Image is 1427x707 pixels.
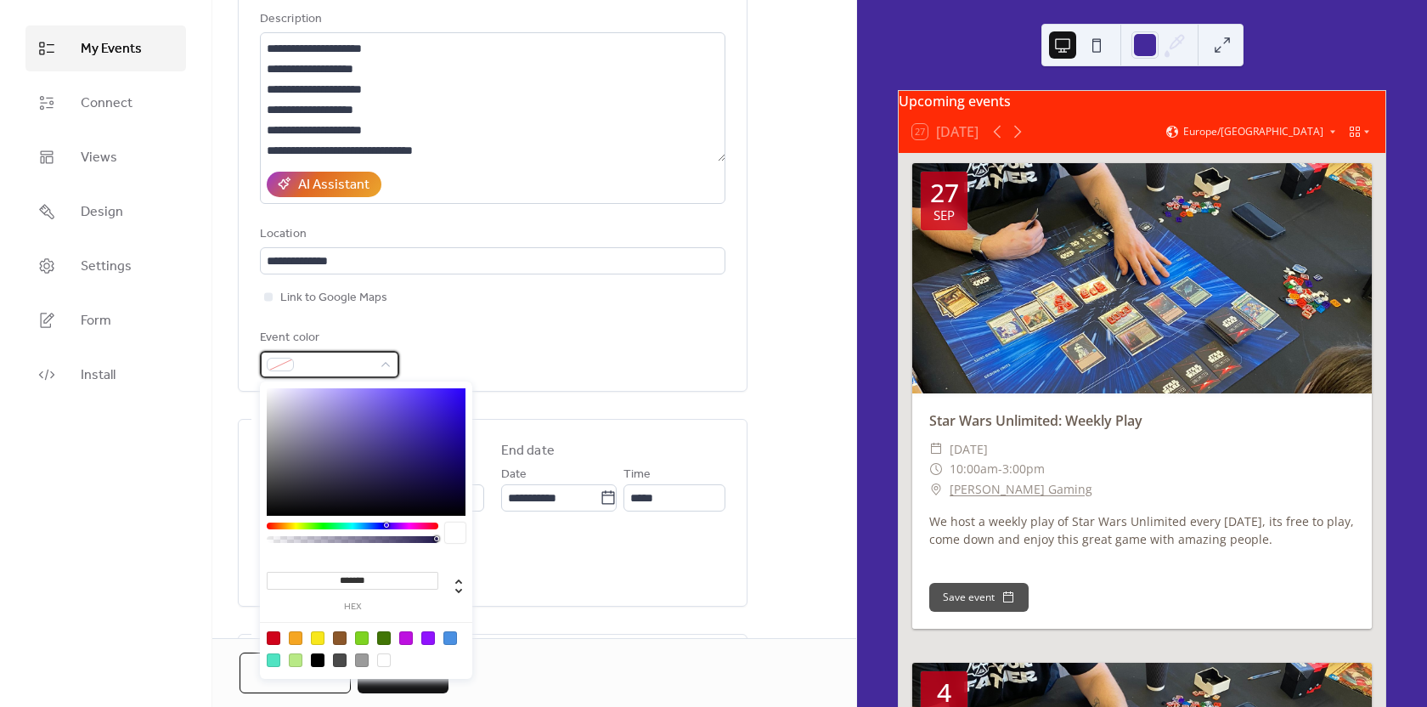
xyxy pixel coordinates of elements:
span: My Events [81,39,142,59]
a: Install [25,352,186,398]
div: #FFFFFF [377,653,391,667]
span: 10:00am [950,459,998,479]
button: Cancel [240,653,351,693]
div: #7ED321 [355,631,369,645]
div: Star Wars Unlimited: Weekly Play [912,410,1372,431]
span: - [998,459,1002,479]
span: Europe/[GEOGRAPHIC_DATA] [1183,127,1323,137]
label: hex [267,602,438,612]
div: #4A4A4A [333,653,347,667]
div: #417505 [377,631,391,645]
div: Upcoming events [899,91,1385,111]
div: #50E3C2 [267,653,280,667]
div: 4 [937,680,951,705]
div: #BD10E0 [399,631,413,645]
div: #000000 [311,653,324,667]
span: Link to Google Maps [280,288,387,308]
span: Date [501,465,527,485]
a: Design [25,189,186,235]
div: #8B572A [333,631,347,645]
div: #4A90E2 [443,631,457,645]
span: Views [81,148,117,168]
span: Time [623,465,651,485]
div: Description [260,9,722,30]
span: Settings [81,257,132,277]
div: #D0021B [267,631,280,645]
a: Views [25,134,186,180]
span: Save [387,664,419,684]
div: #B8E986 [289,653,302,667]
button: Save event [929,583,1029,612]
span: Connect [81,93,133,114]
button: AI Assistant [267,172,381,197]
div: 27 [930,180,959,206]
span: Form [81,311,111,331]
a: Connect [25,80,186,126]
a: My Events [25,25,186,71]
span: Install [81,365,116,386]
div: #9B9B9B [355,653,369,667]
span: [DATE] [950,439,988,460]
a: Form [25,297,186,343]
a: [PERSON_NAME] Gaming [950,479,1092,500]
div: ​ [929,439,943,460]
div: #9013FE [421,631,435,645]
div: End date [501,441,555,461]
div: #F8E71C [311,631,324,645]
div: #F5A623 [289,631,302,645]
div: ​ [929,459,943,479]
div: Sep [933,209,955,222]
span: Cancel [269,664,321,684]
div: We host a weekly play of Star Wars Unlimited every [DATE], its free to play, come down and enjoy ... [912,512,1372,548]
span: 3:00pm [1002,459,1045,479]
div: Location [260,224,722,245]
span: Design [81,202,123,223]
a: Settings [25,243,186,289]
div: Event color [260,328,396,348]
div: ​ [929,479,943,500]
div: AI Assistant [298,175,369,195]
